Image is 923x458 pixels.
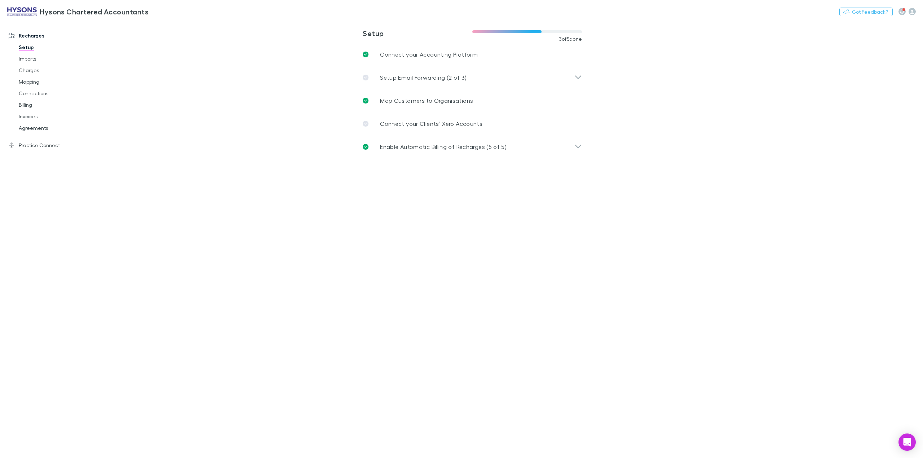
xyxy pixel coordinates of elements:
[380,73,467,82] p: Setup Email Forwarding (2 of 3)
[357,43,588,66] a: Connect your Accounting Platform
[1,30,103,41] a: Recharges
[12,122,103,134] a: Agreements
[357,66,588,89] div: Setup Email Forwarding (2 of 3)
[380,119,482,128] p: Connect your Clients’ Xero Accounts
[357,89,588,112] a: Map Customers to Organisations
[898,433,916,451] div: Open Intercom Messenger
[1,140,103,151] a: Practice Connect
[357,112,588,135] a: Connect your Clients’ Xero Accounts
[357,135,588,158] div: Enable Automatic Billing of Recharges (5 of 5)
[559,36,582,42] span: 3 of 5 done
[380,142,507,151] p: Enable Automatic Billing of Recharges (5 of 5)
[380,96,473,105] p: Map Customers to Organisations
[12,76,103,88] a: Mapping
[12,99,103,111] a: Billing
[12,53,103,65] a: Imports
[12,65,103,76] a: Charges
[7,7,37,16] img: Hysons Chartered Accountants's Logo
[12,41,103,53] a: Setup
[40,7,149,16] h3: Hysons Chartered Accountants
[12,88,103,99] a: Connections
[363,29,472,38] h3: Setup
[3,3,153,20] a: Hysons Chartered Accountants
[12,111,103,122] a: Invoices
[839,8,893,16] button: Got Feedback?
[380,50,478,59] p: Connect your Accounting Platform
